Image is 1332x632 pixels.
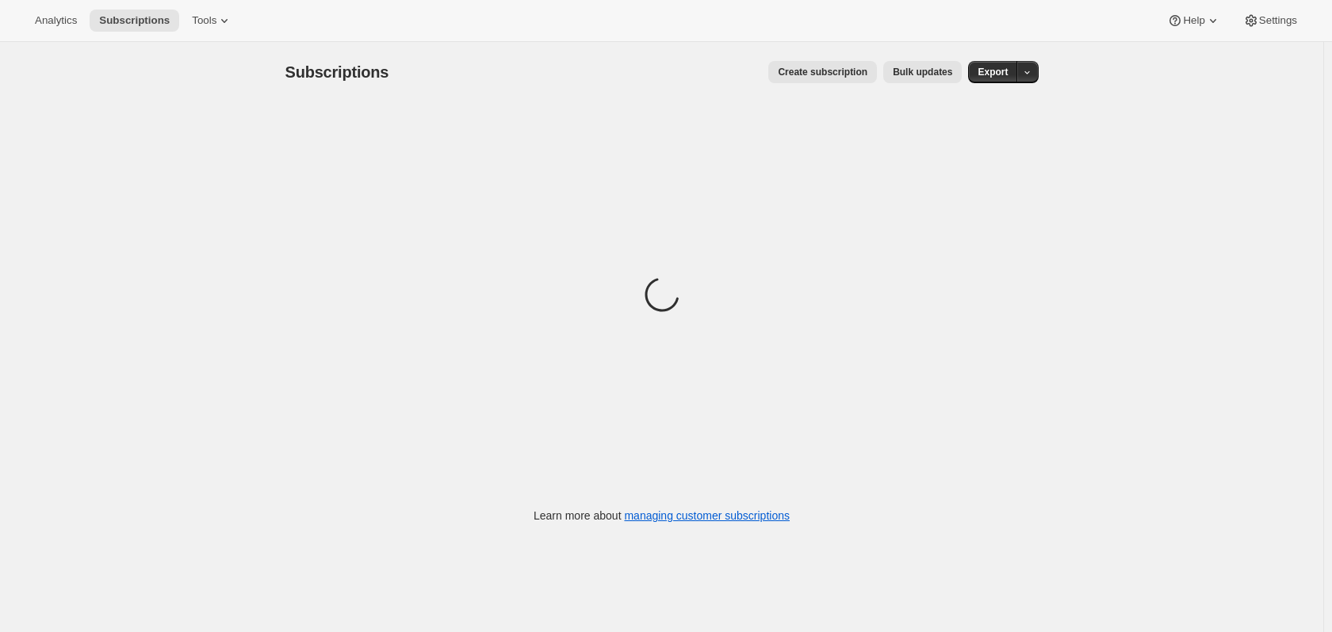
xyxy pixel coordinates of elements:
[1183,14,1204,27] span: Help
[35,14,77,27] span: Analytics
[1259,14,1297,27] span: Settings
[25,10,86,32] button: Analytics
[534,508,790,523] p: Learn more about
[968,61,1017,83] button: Export
[99,14,170,27] span: Subscriptions
[768,61,877,83] button: Create subscription
[893,66,952,78] span: Bulk updates
[624,509,790,522] a: managing customer subscriptions
[1158,10,1230,32] button: Help
[883,61,962,83] button: Bulk updates
[192,14,216,27] span: Tools
[778,66,867,78] span: Create subscription
[90,10,179,32] button: Subscriptions
[1234,10,1307,32] button: Settings
[285,63,389,81] span: Subscriptions
[978,66,1008,78] span: Export
[182,10,242,32] button: Tools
